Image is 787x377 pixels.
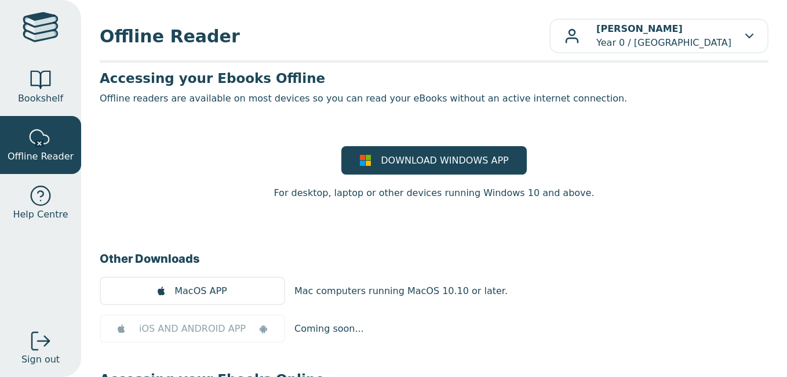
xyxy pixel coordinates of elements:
[596,23,683,34] b: [PERSON_NAME]
[100,70,768,87] h3: Accessing your Ebooks Offline
[549,19,768,53] button: [PERSON_NAME]Year 0 / [GEOGRAPHIC_DATA]
[294,322,364,336] p: Coming soon...
[18,92,63,106] span: Bookshelf
[274,186,594,200] p: For desktop, laptop or other devices running Windows 10 and above.
[294,284,508,298] p: Mac computers running MacOS 10.10 or later.
[13,208,68,222] span: Help Centre
[381,154,508,168] span: DOWNLOAD WINDOWS APP
[596,22,731,50] p: Year 0 / [GEOGRAPHIC_DATA]
[100,23,549,49] span: Offline Reader
[100,277,285,305] a: MacOS APP
[341,146,527,175] a: DOWNLOAD WINDOWS APP
[21,353,60,367] span: Sign out
[139,322,246,336] span: iOS AND ANDROID APP
[100,92,768,106] p: Offline readers are available on most devices so you can read your eBooks without an active inter...
[174,284,227,298] span: MacOS APP
[100,250,768,267] h3: Other Downloads
[8,150,74,164] span: Offline Reader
